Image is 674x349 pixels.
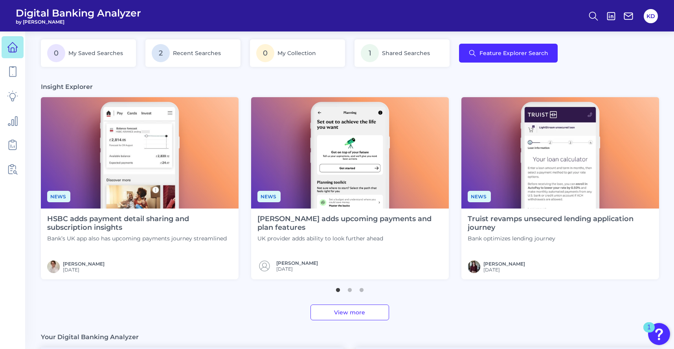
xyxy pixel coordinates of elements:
button: Feature Explorer Search [459,44,558,63]
a: [PERSON_NAME] [276,260,318,266]
span: News [47,191,70,202]
span: [DATE] [63,267,105,273]
p: Bank optimizes lending journey [468,235,653,242]
button: 1 [334,284,342,292]
span: 0 [47,44,65,62]
img: MIchael McCaw [47,260,60,273]
span: Recent Searches [173,50,221,57]
span: 2 [152,44,170,62]
img: News - Phone (4).png [251,97,449,209]
img: News - Phone (3).png [461,97,659,209]
a: 1Shared Searches [354,39,450,67]
button: 3 [358,284,365,292]
p: UK provider adds ability to look further ahead [257,235,443,242]
span: [DATE] [276,266,318,272]
div: 1 [647,327,651,338]
span: News [468,191,491,202]
h3: Your Digital Banking Analyzer [41,333,139,341]
p: Bank’s UK app also has upcoming payments journey streamlined [47,235,232,242]
span: My Saved Searches [68,50,123,57]
h4: Truist revamps unsecured lending application journey [468,215,653,232]
a: News [468,192,491,200]
h3: Insight Explorer [41,83,93,91]
a: 2Recent Searches [145,39,241,67]
a: [PERSON_NAME] [63,261,105,267]
span: by [PERSON_NAME] [16,19,141,25]
a: 0My Saved Searches [41,39,136,67]
span: Shared Searches [382,50,430,57]
span: News [257,191,281,202]
a: News [47,192,70,200]
a: [PERSON_NAME] [483,261,525,267]
span: Digital Banking Analyzer [16,7,141,19]
h4: [PERSON_NAME] adds upcoming payments and plan features [257,215,443,232]
span: My Collection [277,50,316,57]
span: 0 [256,44,274,62]
a: View more [310,305,389,320]
a: News [257,192,281,200]
button: KD [644,9,658,23]
img: RNFetchBlobTmp_0b8yx2vy2p867rz195sbp4h.png [468,260,480,273]
span: Feature Explorer Search [479,50,548,56]
span: 1 [361,44,379,62]
a: 0My Collection [250,39,345,67]
img: News - Phone.png [41,97,239,209]
button: Open Resource Center, 1 new notification [648,323,670,345]
span: [DATE] [483,267,525,273]
button: 2 [346,284,354,292]
h4: HSBC adds payment detail sharing and subscription insights [47,215,232,232]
